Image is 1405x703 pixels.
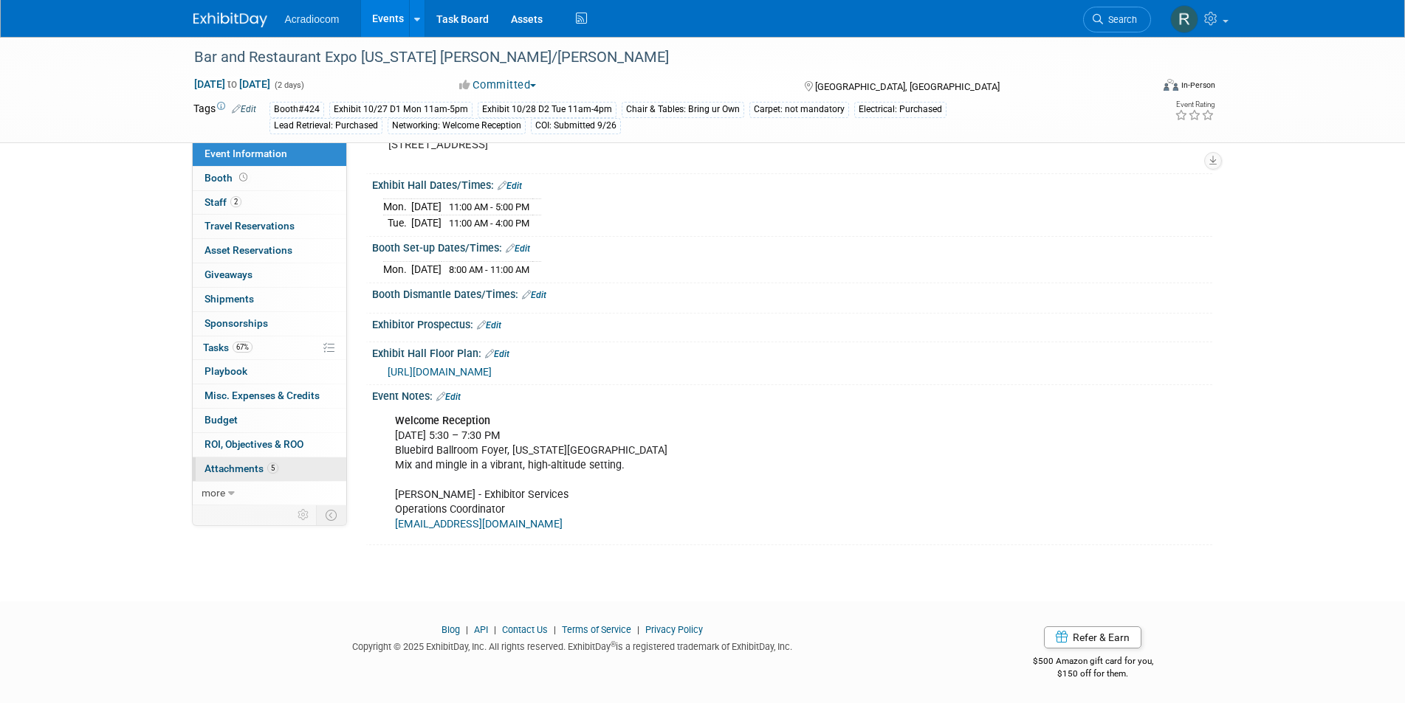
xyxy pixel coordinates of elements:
[193,312,346,336] a: Sponsorships
[749,102,849,117] div: Carpet: not mandatory
[285,13,340,25] span: Acradiocom
[550,624,560,635] span: |
[372,314,1212,333] div: Exhibitor Prospectus:
[205,196,241,208] span: Staff
[383,215,411,231] td: Tue.
[449,218,529,229] span: 11:00 AM - 4:00 PM
[205,293,254,305] span: Shipments
[1103,14,1137,25] span: Search
[1083,7,1151,32] a: Search
[269,102,324,117] div: Booth#424
[385,406,1050,540] div: [DATE] 5:30 – 7:30 PM Bluebird Ballroom Foyer, [US_STATE][GEOGRAPHIC_DATA] Mix and mingle in a vi...
[622,102,744,117] div: Chair & Tables: Bring ur Own
[193,360,346,384] a: Playbook
[411,262,442,277] td: [DATE]
[506,243,530,254] a: Edit
[205,148,287,159] span: Event Information
[193,13,267,27] img: ExhibitDay
[273,80,304,90] span: (2 days)
[388,118,526,134] div: Networking: Welcome Reception
[233,342,253,353] span: 67%
[372,385,1212,404] div: Event Notes:
[193,288,346,311] a: Shipments
[449,201,529,212] span: 11:00 AM - 5:00 PM
[193,239,346,263] a: Asset Reservations
[383,199,411,215] td: Mon.
[395,518,563,530] a: [EMAIL_ADDRESS][DOMAIN_NAME]
[193,142,346,166] a: Event Information
[498,181,522,191] a: Edit
[202,487,225,499] span: more
[316,505,346,524] td: Toggle Event Tabs
[230,196,241,207] span: 2
[449,264,529,275] span: 8:00 AM - 11:00 AM
[205,463,278,474] span: Attachments
[388,138,706,151] pre: [STREET_ADDRESS]
[205,438,303,450] span: ROI, Objectives & ROO
[232,104,256,114] a: Edit
[329,102,473,117] div: Exhibit 10/27 D1 Mon 11am-5pm
[291,505,317,524] td: Personalize Event Tab Strip
[193,101,256,134] td: Tags
[395,415,490,427] b: Welcome Reception
[205,389,320,401] span: Misc. Expenses & Credits
[193,336,346,360] a: Tasks67%
[205,317,268,329] span: Sponsorships
[1044,626,1141,648] a: Refer & Earn
[1170,5,1198,33] img: Ronald Tralle
[193,215,346,238] a: Travel Reservations
[1175,101,1215,108] div: Event Rating
[490,624,500,635] span: |
[269,118,382,134] div: Lead Retrieval: Purchased
[1181,80,1215,91] div: In-Person
[485,349,509,359] a: Edit
[225,78,239,90] span: to
[193,191,346,215] a: Staff2
[193,77,271,91] span: [DATE] [DATE]
[193,637,952,654] div: Copyright © 2025 ExhibitDay, Inc. All rights reserved. ExhibitDay is a registered trademark of Ex...
[562,624,631,635] a: Terms of Service
[372,237,1212,256] div: Booth Set-up Dates/Times:
[1064,77,1216,99] div: Event Format
[474,624,488,635] a: API
[411,215,442,231] td: [DATE]
[193,409,346,432] a: Budget
[531,118,621,134] div: COI: Submitted 9/26
[193,384,346,408] a: Misc. Expenses & Credits
[193,167,346,190] a: Booth
[193,457,346,481] a: Attachments5
[236,172,250,183] span: Booth not reserved yet
[522,290,546,300] a: Edit
[442,624,460,635] a: Blog
[411,199,442,215] td: [DATE]
[372,174,1212,193] div: Exhibit Hall Dates/Times:
[388,366,492,378] a: [URL][DOMAIN_NAME]
[267,463,278,474] span: 5
[205,269,253,280] span: Giveaways
[1164,79,1178,91] img: Format-Inperson.png
[205,414,238,426] span: Budget
[502,624,548,635] a: Contact Us
[193,482,346,505] a: more
[974,668,1212,680] div: $150 off for them.
[193,263,346,287] a: Giveaways
[205,365,247,377] span: Playbook
[454,77,542,93] button: Committed
[478,102,616,117] div: Exhibit 10/28 D2 Tue 11am-4pm
[203,342,253,353] span: Tasks
[854,102,947,117] div: Electrical: Purchased
[205,172,250,184] span: Booth
[189,44,1129,71] div: Bar and Restaurant Expo [US_STATE] [PERSON_NAME]/[PERSON_NAME]
[372,283,1212,302] div: Booth Dismantle Dates/Times:
[633,624,643,635] span: |
[205,220,295,232] span: Travel Reservations
[205,244,292,256] span: Asset Reservations
[193,433,346,457] a: ROI, Objectives & ROO
[477,320,501,330] a: Edit
[815,81,1000,92] span: [GEOGRAPHIC_DATA], [GEOGRAPHIC_DATA]
[974,645,1212,679] div: $500 Amazon gift card for you,
[383,262,411,277] td: Mon.
[462,624,472,635] span: |
[645,624,703,635] a: Privacy Policy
